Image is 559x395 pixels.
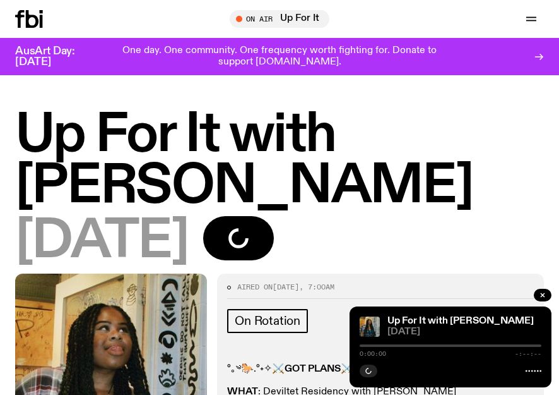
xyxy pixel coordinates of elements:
h3: AusArt Day: [DATE] [15,46,96,68]
span: , 7:00am [299,282,334,292]
span: Aired on [237,282,273,292]
span: [DATE] [273,282,299,292]
img: Ify - a Brown Skin girl with black braided twists, looking up to the side with her tongue stickin... [360,317,380,337]
span: [DATE] [387,327,541,337]
span: [DATE] [15,216,188,267]
a: On Rotation [227,309,308,333]
span: On Rotation [235,314,300,328]
button: On AirUp For It [230,10,329,28]
a: Up For It with [PERSON_NAME] [387,316,534,326]
h1: Up For It with [PERSON_NAME] [15,110,544,212]
p: °｡༄🐎.°˖✧⚔️ ⚔️✧˖°.🐎༄｡° [227,363,534,375]
span: -:--:-- [515,351,541,357]
span: 0:00:00 [360,351,386,357]
p: One day. One community. One frequency worth fighting for. Donate to support [DOMAIN_NAME]. [106,46,453,68]
strong: GOT PLANS [285,364,341,374]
